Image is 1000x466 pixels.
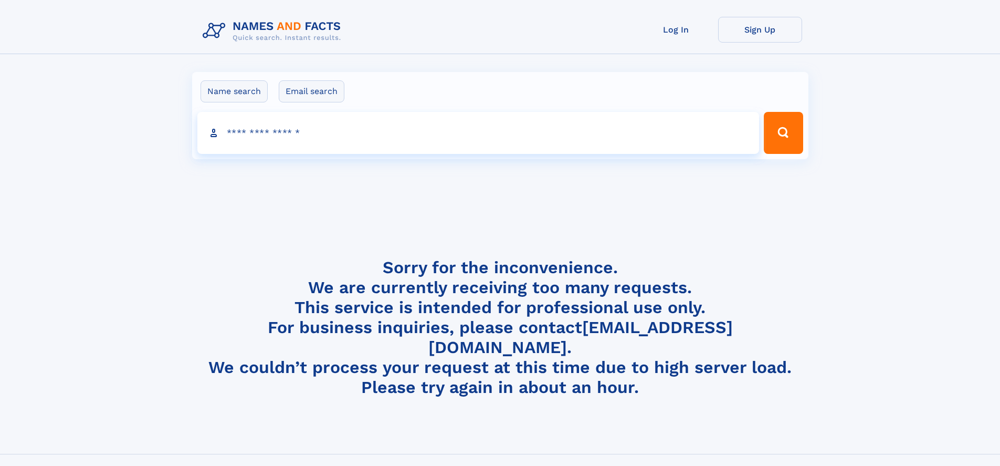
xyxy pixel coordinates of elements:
[198,257,802,398] h4: Sorry for the inconvenience. We are currently receiving too many requests. This service is intend...
[764,112,803,154] button: Search Button
[634,17,718,43] a: Log In
[279,80,344,102] label: Email search
[197,112,760,154] input: search input
[718,17,802,43] a: Sign Up
[201,80,268,102] label: Name search
[428,317,733,357] a: [EMAIL_ADDRESS][DOMAIN_NAME]
[198,17,350,45] img: Logo Names and Facts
